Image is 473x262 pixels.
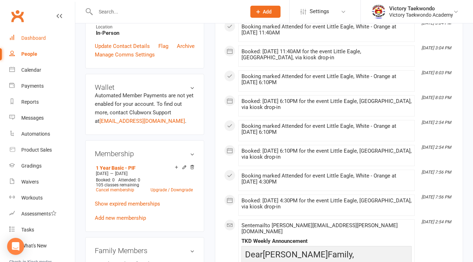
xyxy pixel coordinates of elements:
a: Cancel membership [96,187,134,192]
a: Dashboard [9,30,75,46]
input: Search... [93,7,241,17]
a: Product Sales [9,142,75,158]
div: Booking marked Attended for event Little Eagle, White - Orange at [DATE] 11:40AM [241,24,412,36]
div: Reports [21,99,39,105]
span: [PERSON_NAME] [263,250,328,260]
a: Show expired memberships [95,201,160,207]
div: Dashboard [21,35,46,41]
i: [DATE] 2:54 PM [422,145,451,150]
div: Gradings [21,163,42,169]
span: Attended: 0 [118,178,140,182]
a: Calendar [9,62,75,78]
div: Assessments [21,211,56,217]
a: Manage Comms Settings [95,50,155,59]
a: Update Contact Details [95,42,150,50]
a: Gradings [9,158,75,174]
h3: Membership [95,150,195,158]
i: [DATE] 8:03 PM [422,70,451,75]
a: Flag [158,42,168,50]
a: Tasks [9,222,75,238]
div: Workouts [21,195,43,201]
div: — [94,171,195,176]
span: Settings [310,4,329,20]
a: Archive [177,42,195,50]
div: Booked: [DATE] 4:30PM for the event Little Eagle, [GEOGRAPHIC_DATA], via kiosk drop-in [241,198,412,210]
span: Dear [245,250,263,260]
div: Messages [21,115,44,121]
i: [DATE] 8:03 PM [422,95,451,100]
span: [DATE] [96,171,108,176]
div: Payments [21,83,44,89]
i: [DATE] 3:04 PM [422,45,451,50]
i: [DATE] 7:56 PM [422,195,451,200]
a: 1 Year Basic - PIF [96,165,136,171]
strong: In-Person [96,30,195,36]
div: Booking marked Attended for event Little Eagle, White - Orange at [DATE] 6:10PM [241,123,412,135]
h3: Wallet [95,83,195,91]
div: Product Sales [21,147,52,153]
span: [DATE] [115,171,127,176]
span: Family, [328,250,354,260]
span: Sent email to [PERSON_NAME][EMAIL_ADDRESS][PERSON_NAME][DOMAIN_NAME] [241,222,398,235]
a: Automations [9,126,75,142]
div: Tasks [21,227,34,233]
div: Booked: [DATE] 11:40AM for the event Little Eagle, [GEOGRAPHIC_DATA], via kiosk drop-in [241,49,412,61]
div: TKD Weekly Announcement [241,238,412,244]
a: Waivers [9,174,75,190]
button: Add [250,6,281,18]
span: 105 classes remaining [96,182,139,187]
div: Open Intercom Messenger [7,238,24,255]
div: Victory Taekwondo Academy [389,12,453,18]
div: Victory Taekwondo [389,5,453,12]
div: Automations [21,131,50,137]
a: Add new membership [95,215,146,221]
h3: Family Members [95,247,195,255]
no-payment-system: Automated Member Payments are not yet enabled for your account. To find out more, contact Clubwor... [95,92,194,124]
div: Booking marked Attended for event Little Eagle, White - Orange at [DATE] 4:30PM [241,173,412,185]
img: thumb_image1542833429.png [371,5,386,19]
a: Upgrade / Downgrade [151,187,193,192]
a: What's New [9,238,75,254]
a: Assessments [9,206,75,222]
i: [DATE] 7:56 PM [422,170,451,175]
div: Calendar [21,67,41,73]
a: Reports [9,94,75,110]
div: People [21,51,37,57]
a: Payments [9,78,75,94]
a: [EMAIL_ADDRESS][DOMAIN_NAME] [99,118,185,124]
a: Workouts [9,190,75,206]
span: Add [263,9,272,15]
a: Messages [9,110,75,126]
div: Location [96,24,195,31]
a: Clubworx [9,7,26,25]
div: What's New [21,243,47,249]
div: Booking marked Attended for event Little Eagle, White - Orange at [DATE] 6:10PM [241,73,412,86]
i: [DATE] 2:54 PM [422,219,451,224]
span: Booked: 0 [96,178,115,182]
a: People [9,46,75,62]
i: [DATE] 2:54 PM [422,120,451,125]
div: Waivers [21,179,39,185]
div: Booked: [DATE] 6:10PM for the event Little Eagle, [GEOGRAPHIC_DATA], via kiosk drop-in [241,148,412,160]
div: Booked: [DATE] 6:10PM for the event Little Eagle, [GEOGRAPHIC_DATA], via kiosk drop-in [241,98,412,110]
